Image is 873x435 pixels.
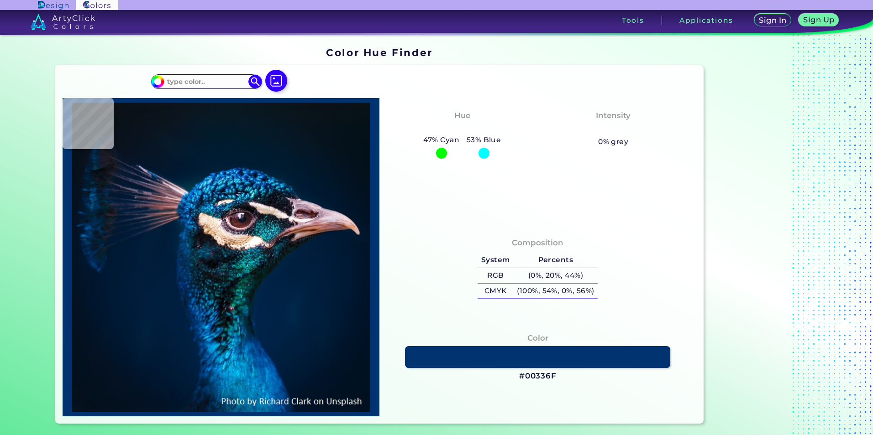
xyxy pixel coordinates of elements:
[478,253,513,268] h5: System
[478,284,513,299] h5: CMYK
[514,268,598,283] h5: (0%, 20%, 44%)
[454,109,470,122] h4: Hue
[622,17,644,24] h3: Tools
[760,17,786,24] h5: Sign In
[514,253,598,268] h5: Percents
[478,268,513,283] h5: RGB
[436,124,488,135] h3: Cyan-Blue
[420,134,463,146] h5: 47% Cyan
[594,124,633,135] h3: Vibrant
[38,1,68,10] img: ArtyClick Design logo
[800,14,838,26] a: Sign Up
[248,75,262,88] img: icon search
[755,14,791,26] a: Sign In
[679,17,733,24] h3: Applications
[527,331,548,345] h4: Color
[514,284,598,299] h5: (100%, 54%, 0%, 56%)
[596,109,631,122] h4: Intensity
[598,136,628,148] h5: 0% grey
[707,44,821,427] iframe: Advertisement
[31,14,95,30] img: logo_artyclick_colors_white.svg
[804,16,834,24] h5: Sign Up
[67,103,375,412] img: img_pavlin.jpg
[463,134,505,146] h5: 53% Blue
[164,75,249,88] input: type color..
[326,46,432,59] h1: Color Hue Finder
[512,236,563,249] h4: Composition
[519,371,557,382] h3: #00336F
[265,70,287,92] img: icon picture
